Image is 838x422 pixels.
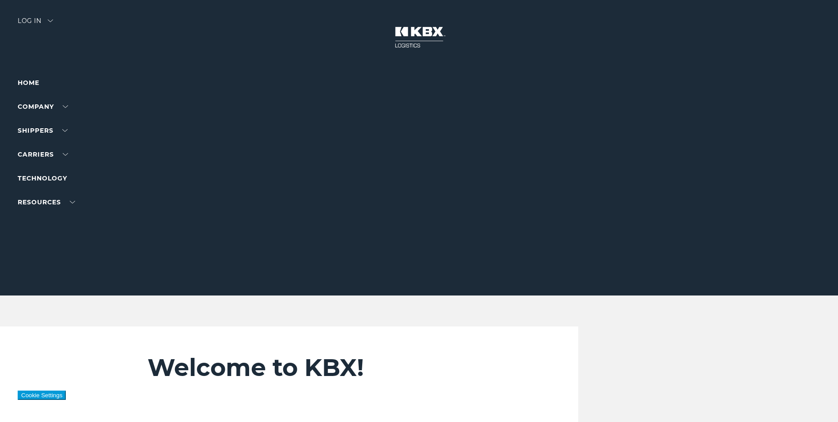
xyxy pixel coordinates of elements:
[18,198,75,206] a: RESOURCES
[18,174,67,182] a: Technology
[18,127,68,134] a: SHIPPERS
[18,391,66,400] button: Cookie Settings
[18,103,68,111] a: Company
[148,353,525,382] h2: Welcome to KBX!
[18,18,53,31] div: Log in
[386,18,452,57] img: kbx logo
[48,19,53,22] img: arrow
[18,150,68,158] a: Carriers
[18,79,39,87] a: Home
